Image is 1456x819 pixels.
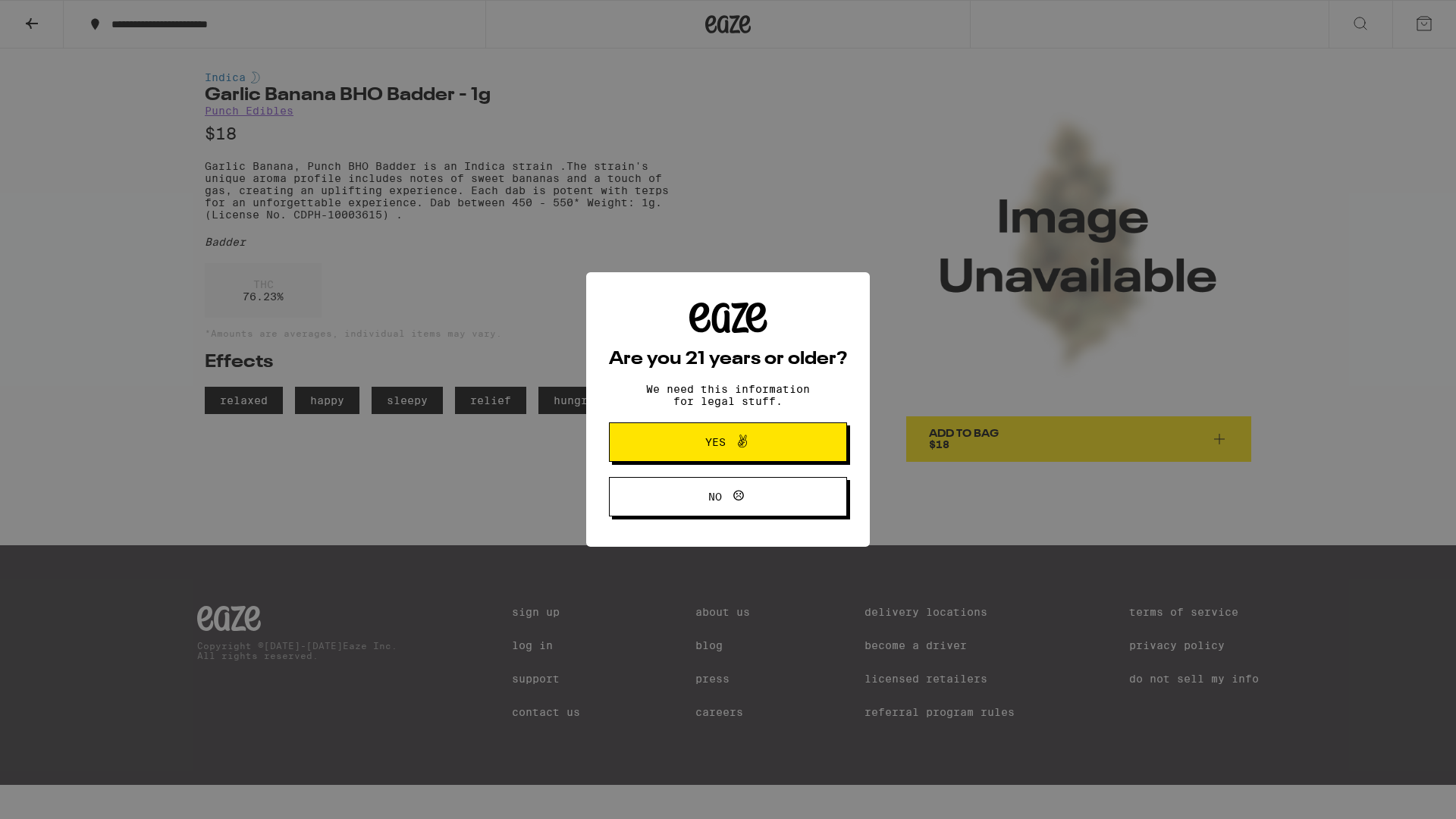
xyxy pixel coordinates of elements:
span: Yes [705,437,726,447]
p: We need this information for legal stuff. [633,383,823,407]
span: No [708,491,722,502]
button: No [609,477,847,516]
button: Yes [609,422,847,462]
h2: Are you 21 years or older? [609,350,847,369]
